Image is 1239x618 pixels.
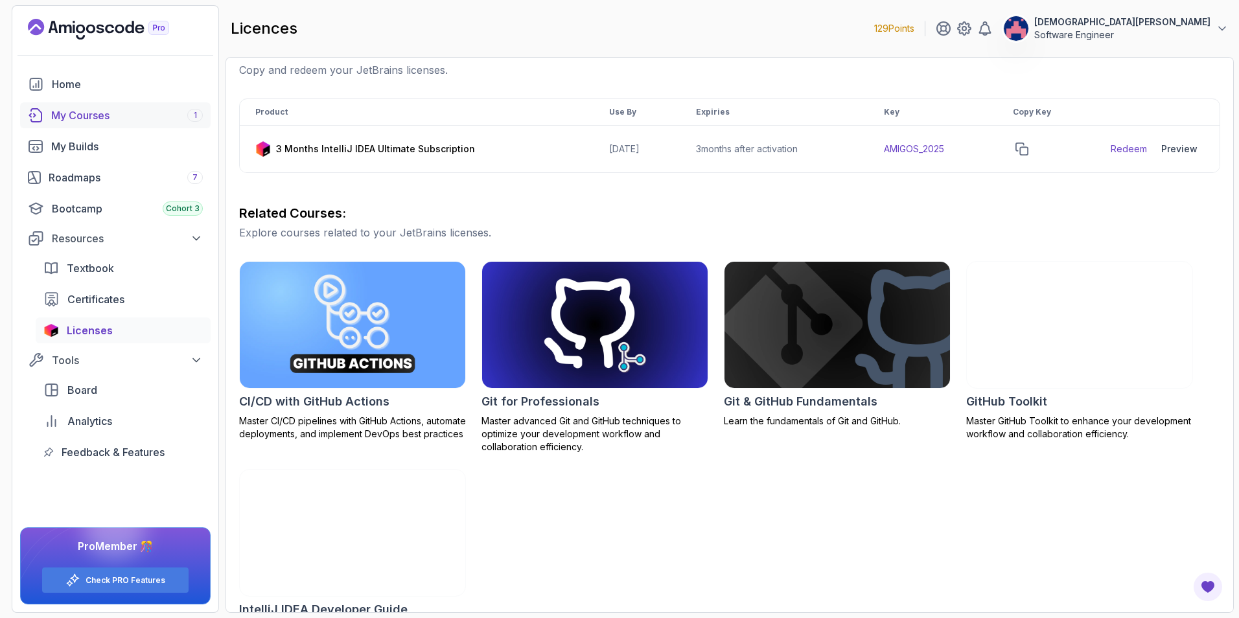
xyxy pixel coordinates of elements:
[240,99,594,126] th: Product
[20,133,211,159] a: builds
[1192,571,1223,602] button: Open Feedback Button
[20,349,211,372] button: Tools
[239,393,389,411] h2: CI/CD with GitHub Actions
[1161,143,1198,155] div: Preview
[481,415,708,453] p: Master advanced Git and GitHub techniques to optimize your development workflow and collaboration...
[481,393,599,411] h2: Git for Professionals
[967,262,1192,388] img: GitHub Toolkit card
[20,165,211,190] a: roadmaps
[1034,29,1210,41] p: Software Engineer
[680,126,868,173] td: 3 months after activation
[1111,143,1147,155] a: Redeem
[51,108,203,123] div: My Courses
[594,126,680,173] td: [DATE]
[36,255,211,281] a: textbook
[1003,16,1229,41] button: user profile image[DEMOGRAPHIC_DATA][PERSON_NAME]Software Engineer
[1004,16,1028,41] img: user profile image
[41,567,189,593] button: Check PRO Features
[36,439,211,465] a: feedback
[1013,140,1031,158] button: copy-button
[36,317,211,343] a: licenses
[724,262,950,388] img: Git & GitHub Fundamentals card
[868,99,997,126] th: Key
[43,324,59,337] img: jetbrains icon
[67,382,97,398] span: Board
[67,413,112,429] span: Analytics
[51,139,203,154] div: My Builds
[680,99,868,126] th: Expiries
[36,408,211,434] a: analytics
[67,292,124,307] span: Certificates
[231,18,297,39] h2: licences
[52,231,203,246] div: Resources
[194,110,197,120] span: 1
[276,143,475,155] p: 3 Months IntelliJ IDEA Ultimate Subscription
[20,102,211,128] a: courses
[724,415,951,428] p: Learn the fundamentals of Git and GitHub.
[868,126,997,173] td: AMIGOS_2025
[239,62,1220,78] p: Copy and redeem your JetBrains licenses.
[52,76,203,92] div: Home
[966,415,1193,441] p: Master GitHub Toolkit to enhance your development workflow and collaboration efficiency.
[20,227,211,250] button: Resources
[1034,16,1210,29] p: [DEMOGRAPHIC_DATA][PERSON_NAME]
[239,225,1220,240] p: Explore courses related to your JetBrains licenses.
[594,99,680,126] th: Use By
[36,377,211,403] a: board
[36,286,211,312] a: certificates
[86,575,165,586] a: Check PRO Features
[192,172,198,183] span: 7
[166,203,200,214] span: Cohort 3
[62,444,165,460] span: Feedback & Features
[966,261,1193,441] a: GitHub Toolkit cardGitHub ToolkitMaster GitHub Toolkit to enhance your development workflow and c...
[240,262,465,388] img: CI/CD with GitHub Actions card
[240,470,465,596] img: IntelliJ IDEA Developer Guide card
[482,262,708,388] img: Git for Professionals card
[67,260,114,276] span: Textbook
[239,261,466,441] a: CI/CD with GitHub Actions cardCI/CD with GitHub ActionsMaster CI/CD pipelines with GitHub Actions...
[724,261,951,428] a: Git & GitHub Fundamentals cardGit & GitHub FundamentalsLearn the fundamentals of Git and GitHub.
[239,415,466,441] p: Master CI/CD pipelines with GitHub Actions, automate deployments, and implement DevOps best pract...
[481,261,708,453] a: Git for Professionals cardGit for ProfessionalsMaster advanced Git and GitHub techniques to optim...
[724,393,877,411] h2: Git & GitHub Fundamentals
[52,201,203,216] div: Bootcamp
[28,19,199,40] a: Landing page
[239,204,1220,222] h3: Related Courses:
[49,170,203,185] div: Roadmaps
[874,22,914,35] p: 129 Points
[966,393,1047,411] h2: GitHub Toolkit
[997,99,1095,126] th: Copy Key
[20,196,211,222] a: bootcamp
[255,141,271,157] img: jetbrains icon
[1155,136,1204,162] button: Preview
[20,71,211,97] a: home
[67,323,113,338] span: Licenses
[52,352,203,368] div: Tools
